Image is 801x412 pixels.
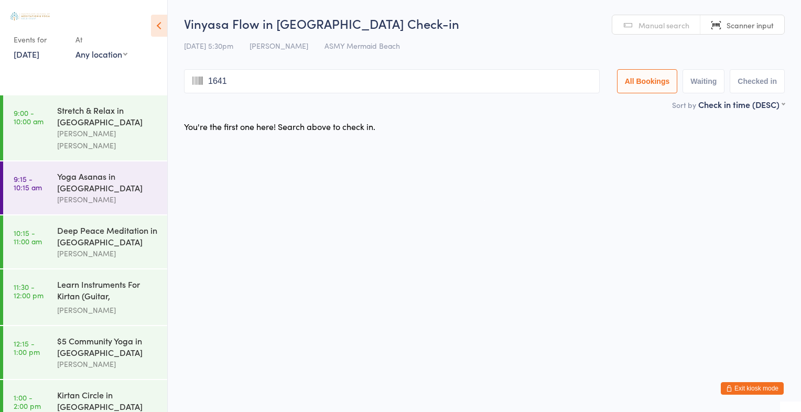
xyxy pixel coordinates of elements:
time: 9:00 - 10:00 am [14,109,44,125]
h2: Vinyasa Flow in [GEOGRAPHIC_DATA] Check-in [184,15,785,32]
label: Sort by [672,100,696,110]
button: Exit kiosk mode [721,382,784,395]
span: [DATE] 5:30pm [184,40,233,51]
input: Search [184,69,600,93]
div: Learn Instruments For Kirtan (Guitar, Harmonium, U... [57,278,158,304]
button: Checked in [730,69,785,93]
a: 9:00 -10:00 amStretch & Relax in [GEOGRAPHIC_DATA][PERSON_NAME] [PERSON_NAME] [3,95,167,160]
div: Any location [75,48,127,60]
div: [PERSON_NAME] [57,247,158,259]
button: Waiting [683,69,724,93]
div: [PERSON_NAME] [57,193,158,205]
div: Deep Peace Meditation in [GEOGRAPHIC_DATA] [57,224,158,247]
div: You're the first one here! Search above to check in. [184,121,375,132]
a: [DATE] [14,48,39,60]
div: $5 Community Yoga in [GEOGRAPHIC_DATA] [57,335,158,358]
a: 11:30 -12:00 pmLearn Instruments For Kirtan (Guitar, Harmonium, U...[PERSON_NAME] [3,269,167,325]
div: [PERSON_NAME] [57,358,158,370]
button: All Bookings [617,69,678,93]
time: 12:15 - 1:00 pm [14,339,40,356]
div: [PERSON_NAME] [57,304,158,316]
img: Australian School of Meditation & Yoga (Gold Coast) [10,12,50,20]
div: Kirtan Circle in [GEOGRAPHIC_DATA] [57,389,158,412]
time: 1:00 - 2:00 pm [14,393,41,410]
a: 12:15 -1:00 pm$5 Community Yoga in [GEOGRAPHIC_DATA][PERSON_NAME] [3,326,167,379]
div: Check in time (DESC) [698,99,785,110]
div: [PERSON_NAME] [PERSON_NAME] [57,127,158,151]
span: [PERSON_NAME] [250,40,308,51]
div: Yoga Asanas in [GEOGRAPHIC_DATA] [57,170,158,193]
time: 9:15 - 10:15 am [14,175,42,191]
time: 10:15 - 11:00 am [14,229,42,245]
div: Stretch & Relax in [GEOGRAPHIC_DATA] [57,104,158,127]
span: Manual search [638,20,689,30]
time: 11:30 - 12:00 pm [14,283,44,299]
span: Scanner input [727,20,774,30]
a: 10:15 -11:00 amDeep Peace Meditation in [GEOGRAPHIC_DATA][PERSON_NAME] [3,215,167,268]
a: 9:15 -10:15 amYoga Asanas in [GEOGRAPHIC_DATA][PERSON_NAME] [3,161,167,214]
div: At [75,31,127,48]
div: Events for [14,31,65,48]
span: ASMY Mermaid Beach [324,40,400,51]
